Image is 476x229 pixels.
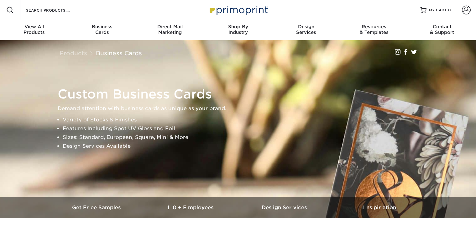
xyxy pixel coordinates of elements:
[238,197,332,218] a: Design Services
[63,124,424,133] li: Features Including Spot UV Gloss and Foil
[340,24,408,29] span: Resources
[136,24,204,29] span: Direct Mail
[238,205,332,210] h3: Design Services
[58,104,424,113] p: Demand attention with business cards as unique as your brand.
[340,24,408,35] div: & Templates
[144,197,238,218] a: 10+ Employees
[204,24,272,29] span: Shop By
[332,197,426,218] a: Inspiration
[136,20,204,40] a: Direct MailMarketing
[272,24,340,29] span: Design
[63,115,424,124] li: Variety of Stocks & Finishes
[340,20,408,40] a: Resources& Templates
[58,87,424,102] h1: Custom Business Cards
[207,3,269,17] img: Primoprint
[68,20,136,40] a: BusinessCards
[60,50,87,56] a: Products
[272,24,340,35] div: Services
[332,205,426,210] h3: Inspiration
[408,24,476,35] div: & Support
[96,50,142,56] a: Business Cards
[136,24,204,35] div: Marketing
[204,24,272,35] div: Industry
[68,24,136,35] div: Cards
[25,6,86,14] input: SEARCH PRODUCTS.....
[204,20,272,40] a: Shop ByIndustry
[63,142,424,151] li: Design Services Available
[408,24,476,29] span: Contact
[448,8,451,12] span: 0
[408,20,476,40] a: Contact& Support
[272,20,340,40] a: DesignServices
[50,197,144,218] a: Get Free Samples
[50,205,144,210] h3: Get Free Samples
[68,24,136,29] span: Business
[63,133,424,142] li: Sizes: Standard, European, Square, Mini & More
[144,205,238,210] h3: 10+ Employees
[429,8,447,13] span: MY CART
